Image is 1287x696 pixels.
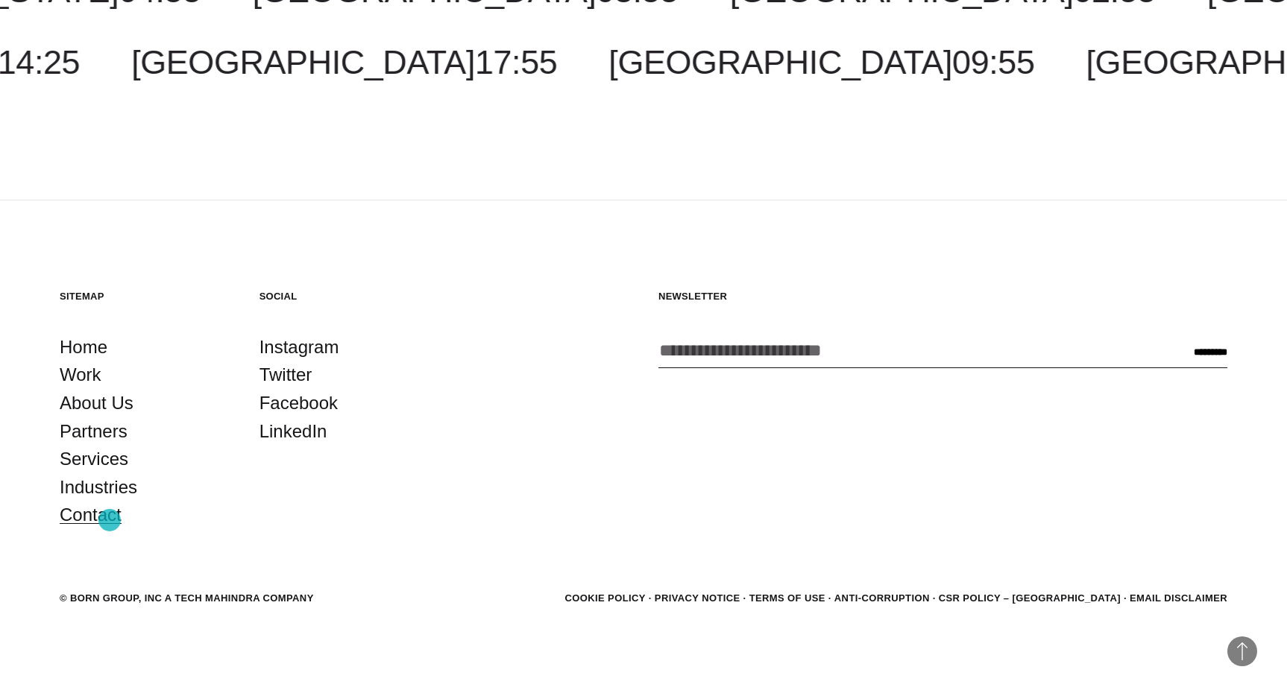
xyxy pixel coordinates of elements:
[60,591,314,606] div: © BORN GROUP, INC A Tech Mahindra Company
[608,43,1034,81] a: [GEOGRAPHIC_DATA]09:55
[564,592,645,604] a: Cookie Policy
[475,43,557,81] span: 17:55
[131,43,557,81] a: [GEOGRAPHIC_DATA]17:55
[60,473,137,502] a: Industries
[655,592,740,604] a: Privacy Notice
[60,361,101,389] a: Work
[939,592,1121,604] a: CSR POLICY – [GEOGRAPHIC_DATA]
[259,417,327,446] a: LinkedIn
[60,333,107,361] a: Home
[60,501,122,529] a: Contact
[259,290,429,303] h5: Social
[1130,592,1227,604] a: Email Disclaimer
[658,290,1227,303] h5: Newsletter
[749,592,825,604] a: Terms of Use
[60,417,128,446] a: Partners
[1227,636,1257,666] button: Back to Top
[259,361,312,389] a: Twitter
[259,389,338,417] a: Facebook
[952,43,1034,81] span: 09:55
[60,445,128,473] a: Services
[834,592,930,604] a: Anti-Corruption
[60,290,230,303] h5: Sitemap
[60,389,133,417] a: About Us
[259,333,339,361] a: Instagram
